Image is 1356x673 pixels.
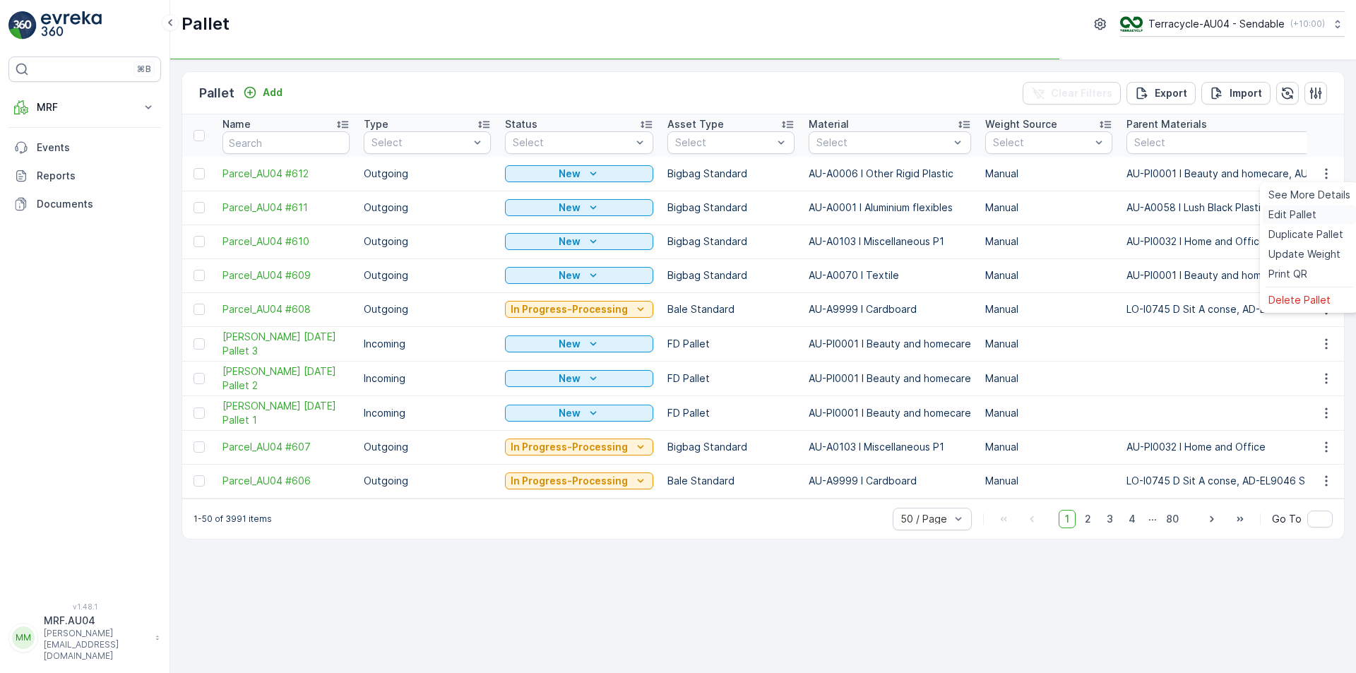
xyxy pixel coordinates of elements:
button: Add [237,84,288,101]
td: AU-A0070 I Textile [802,258,978,292]
a: Parcel_AU04 #608 [222,302,350,316]
p: New [559,337,581,351]
p: Documents [37,197,155,211]
td: Manual [978,157,1119,191]
a: Parcel_AU04 #607 [222,440,350,454]
p: Events [37,141,155,155]
a: Parcel_AU04 #611 [222,201,350,215]
a: Duplicate Pallet [1263,225,1356,244]
span: Bigbag Standard [75,325,155,337]
span: Asset Type : [12,325,75,337]
p: New [559,201,581,215]
p: 1-50 of 3991 items [194,513,272,525]
span: [PERSON_NAME] [DATE] Pallet 1 [222,399,350,427]
div: Toggle Row Selected [194,202,205,213]
span: - [74,278,79,290]
td: Incoming [357,326,498,361]
td: Outgoing [357,464,498,498]
p: New [559,406,581,420]
td: Bale Standard [660,292,802,326]
p: Pallet [199,83,234,103]
button: Import [1201,82,1271,105]
p: Pallet [182,13,230,35]
p: Select [993,136,1090,150]
span: Delete Pallet [1268,293,1331,307]
button: MMMRF.AU04[PERSON_NAME][EMAIL_ADDRESS][DOMAIN_NAME] [8,614,161,662]
a: Documents [8,190,161,218]
td: Outgoing [357,191,498,225]
div: Toggle Row Selected [194,236,205,247]
button: New [505,267,653,284]
a: Parcel_AU04 #612 [222,167,350,181]
img: logo_light-DOdMpM7g.png [41,11,102,40]
a: Reports [8,162,161,190]
td: Bigbag Standard [660,191,802,225]
span: See More Details [1268,188,1350,202]
div: Toggle Row Selected [194,304,205,315]
span: Edit Pallet [1268,208,1316,222]
span: Print QR [1268,267,1307,281]
p: [PERSON_NAME][EMAIL_ADDRESS][DOMAIN_NAME] [44,628,148,662]
div: Toggle Row Selected [194,168,205,179]
p: Terracycle-AU04 - Sendable [1148,17,1285,31]
button: New [505,335,653,352]
td: AU-A9999 I Cardboard [802,292,978,326]
td: AU-A0006 I Other Rigid Plastic [802,157,978,191]
img: logo [8,11,37,40]
button: In Progress-Processing [505,301,653,318]
button: Clear Filters [1023,82,1121,105]
p: Select [816,136,949,150]
span: [PERSON_NAME] [DATE] Pallet 2 [222,364,350,393]
div: Toggle Row Selected [194,475,205,487]
span: 4 [1122,510,1142,528]
span: Total Weight : [12,255,83,267]
td: Outgoing [357,258,498,292]
span: Parcel_AU04 #610 [222,234,350,249]
p: In Progress-Processing [511,440,628,454]
p: New [559,167,581,181]
button: New [505,233,653,250]
td: FD Pallet [660,361,802,395]
p: New [559,371,581,386]
td: Bigbag Standard [660,157,802,191]
td: Bigbag Standard [660,258,802,292]
td: Outgoing [357,292,498,326]
p: In Progress-Processing [511,474,628,488]
td: Bigbag Standard [660,430,802,464]
td: Manual [978,191,1119,225]
button: Terracycle-AU04 - Sendable(+10:00) [1120,11,1345,37]
p: Material [809,117,849,131]
a: Edit Pallet [1263,205,1356,225]
button: New [505,165,653,182]
td: Outgoing [357,430,498,464]
td: Incoming [357,361,498,395]
td: Manual [978,292,1119,326]
span: Parcel_AU04 #609 [222,268,350,282]
p: Import [1230,86,1262,100]
p: Export [1155,86,1187,100]
span: AU-A0070 I Textile [60,348,155,360]
p: New [559,268,581,282]
td: AU-PI0001 I Beauty and homecare [802,326,978,361]
a: FD Mecca 28/08/2025 Pallet 3 [222,330,350,358]
a: Parcel_AU04 #606 [222,474,350,488]
span: 1 [1059,510,1076,528]
button: New [505,199,653,216]
p: Status [505,117,537,131]
span: v 1.48.1 [8,602,161,611]
p: Select [513,136,631,150]
td: Outgoing [357,225,498,258]
p: ⌘B [137,64,151,75]
td: Bigbag Standard [660,225,802,258]
a: See More Details [1263,185,1356,205]
p: Clear Filters [1051,86,1112,100]
td: Manual [978,395,1119,430]
input: Search [222,131,350,154]
td: Manual [978,258,1119,292]
td: AU-A0103 I Miscellaneous P1 [802,430,978,464]
p: Add [263,85,282,100]
span: [PERSON_NAME] [DATE] Pallet 3 [222,330,350,358]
